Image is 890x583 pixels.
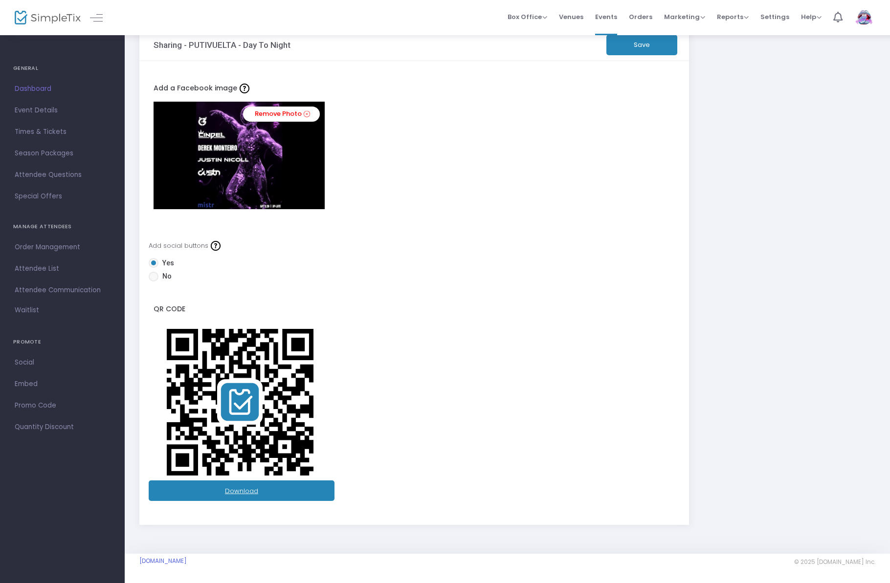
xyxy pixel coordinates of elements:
h3: Sharing - PUTIVUELTA - Day To Night [154,40,290,50]
span: Event Details [15,104,110,117]
span: Order Management [15,241,110,254]
span: Attendee Communication [15,284,110,297]
span: Season Packages [15,147,110,160]
span: Quantity Discount [15,421,110,433]
a: [DOMAIN_NAME] [139,557,187,565]
label: QR Code [149,300,332,320]
span: Add a Facebook image [154,83,252,93]
span: Dashboard [15,83,110,95]
img: qr [162,324,318,480]
span: © 2025 [DOMAIN_NAME] Inc. [794,558,875,566]
img: FaceBook_Puti9.20Flyers-2copy.jpeg [154,102,325,209]
span: No [158,271,172,281]
span: Yes [158,258,174,268]
span: Embed [15,378,110,390]
img: question-mark [240,84,249,93]
h4: MANAGE ATTENDEES [13,217,111,237]
span: Reports [717,12,749,22]
span: Box Office [508,12,547,22]
button: Save [606,35,677,55]
span: Attendee List [15,262,110,275]
div: Add social buttons [149,238,332,253]
a: Download [149,480,334,501]
span: Promo Code [15,399,110,412]
span: Social [15,356,110,369]
h4: GENERAL [13,59,111,78]
span: Marketing [664,12,705,22]
span: Special Offers [15,190,110,203]
h4: PROMOTE [13,332,111,352]
a: Remove Photo [243,107,320,122]
span: Attendee Questions [15,169,110,181]
span: Events [595,4,617,29]
span: Orders [629,4,652,29]
span: Times & Tickets [15,126,110,138]
span: Help [801,12,822,22]
span: Venues [559,4,583,29]
span: Waitlist [15,305,39,315]
span: Settings [760,4,789,29]
img: question-mark [211,241,221,251]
